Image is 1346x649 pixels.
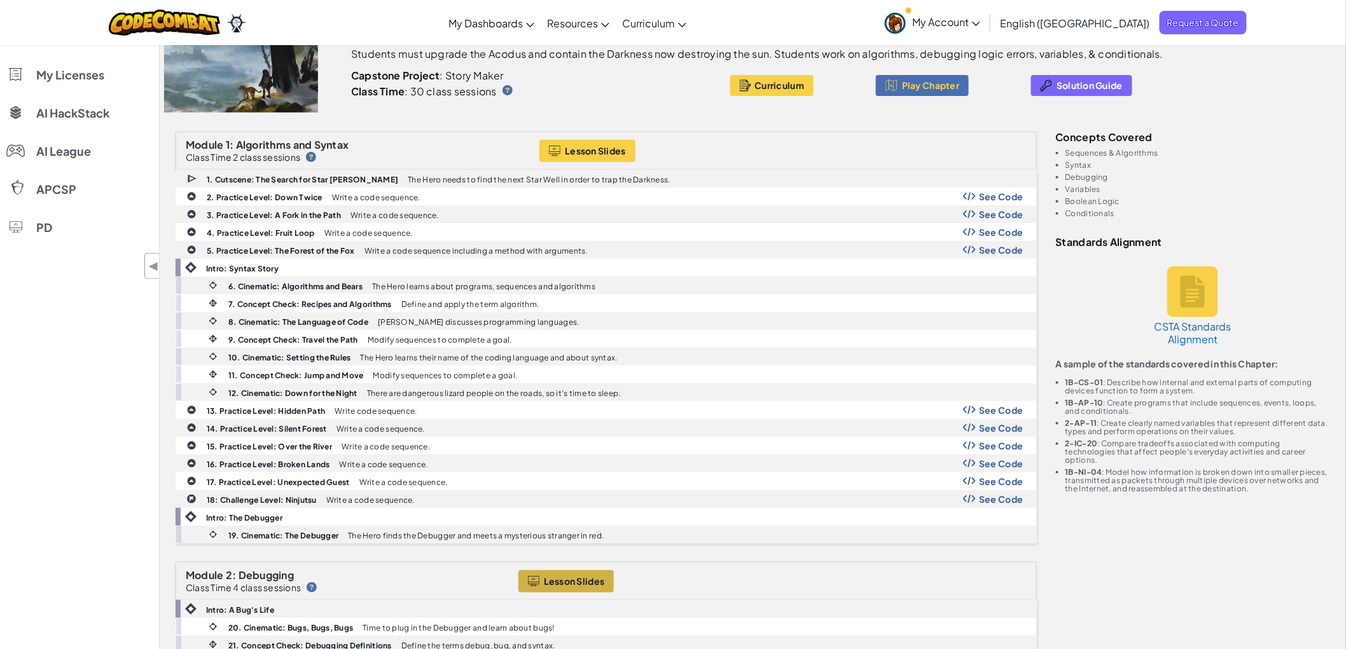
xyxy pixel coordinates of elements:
[207,193,323,202] b: 2. Practice Level: Down Twice
[207,477,350,487] b: 17. Practice Level: Unexpected Guest
[1065,378,1104,387] b: 1B-CS-01
[176,419,1037,437] a: 14. Practice Level: Silent Forest Write a code sequence. Show Code Logo See Code
[342,442,430,451] p: Write a code sequence.
[186,405,197,415] img: IconPracticeLevel.svg
[963,406,976,414] img: Show Code Logo
[332,193,420,202] p: Write a code sequence.
[226,13,247,32] img: Ozaria
[348,531,604,540] p: The Hero finds the Debugger and meets a mysterious stranger in red.
[547,17,598,30] span: Resources
[207,246,355,256] b: 5. Practice Level: The Forest of the Fox
[979,494,1023,504] span: See Code
[326,496,415,504] p: Write a code sequence.
[186,191,197,202] img: IconPracticeLevel.svg
[754,80,804,90] span: Curriculum
[176,348,1037,365] a: 10. Cinematic: Setting the Rules The Hero learns their name of the coding language and about syntax.
[979,405,1023,415] span: See Code
[176,188,1037,205] a: 2. Practice Level: Down Twice Write a code sequence. Show Code Logo See Code
[963,423,976,432] img: Show Code Logo
[186,458,197,468] img: IconPracticeLevel.svg
[36,146,91,157] span: AI League
[228,282,363,291] b: 6. Cinematic: Algorithms and Bears
[994,6,1156,40] a: English ([GEOGRAPHIC_DATA])
[442,6,541,40] a: My Dashboards
[979,191,1023,202] span: See Code
[912,15,980,29] span: My Account
[186,227,197,237] img: IconPracticeLevel.svg
[176,205,1037,223] a: 3. Practice Level: A Fork in the Path Write a code sequence. Show Code Logo See Code
[1065,209,1330,217] li: Conditionals
[367,389,621,397] p: There are dangerous lizard people on the roads, so it’s time to sleep.
[306,152,316,162] img: IconHint.svg
[207,333,219,345] img: IconInteractive.svg
[876,75,969,96] button: Play Chapter
[186,209,197,219] img: IconPracticeLevel.svg
[176,294,1037,312] a: 7. Concept Check: Recipes and Algorithms Define and apply the term algorithm.
[207,529,219,540] img: IconCinematic.svg
[1031,75,1132,96] button: Solution Guide
[979,458,1023,468] span: See Code
[518,570,614,592] button: Lesson Slides
[1065,399,1330,415] li: : Create programs that include sequences, events, loops, and conditionals.
[368,336,512,344] p: Modify sequences to complete a goal.
[186,568,224,582] span: Module
[963,245,976,254] img: Show Code Logo
[186,476,197,486] img: IconPracticeLevel.svg
[448,17,523,30] span: My Dashboards
[239,568,294,582] span: Debugging
[963,459,976,468] img: Show Code Logo
[963,192,976,201] img: Show Code Logo
[186,152,300,162] p: Class Time 2 class sessions
[372,282,595,290] p: The Hero learns about programs, sequences and algorithms
[109,10,220,36] img: CodeCombat logo
[176,241,1037,259] a: 5. Practice Level: The Forest of the Fox Write a code sequence including a method with arguments....
[36,107,109,119] span: AI HackStack
[401,300,539,308] p: Define and apply the term algorithm.
[228,623,353,632] b: 20. Cinematic: Bugs, Bugs, Bugs
[207,386,219,398] img: IconCinematic.svg
[1065,439,1330,464] li: : Compare tradeoffs associated with computing technologies that affect people's everyday activiti...
[363,624,555,632] p: Time to plug in the Debugger and learn about bugs!
[207,210,341,220] b: 3. Practice Level: A Fork in the Path
[176,365,1037,383] a: 11. Concept Check: Jump and Move Modify sequences to complete a goal.
[503,85,513,95] img: IconHint.svg
[176,490,1037,508] a: 18: Challenge Level: Ninjutsu Write a code sequence. Show Code Logo See Code
[186,441,197,451] img: IconPracticeLevel.svg
[364,247,588,255] p: Write a code sequence including a method with arguments.
[186,423,197,433] img: IconPracticeLevel.svg
[1065,185,1330,193] li: Variables
[207,175,398,184] b: 1. Cutscene: The Search for Star [PERSON_NAME]
[979,441,1023,451] span: See Code
[324,229,413,237] p: Write a code sequence.
[226,568,237,582] span: 2:
[176,472,1037,490] a: 17. Practice Level: Unexpected Guest Write a code sequence. Show Code Logo See Code
[176,618,1037,636] a: 20. Cinematic: Bugs, Bugs, Bugs Time to plug in the Debugger and learn about bugs!
[1056,236,1330,247] h3: Standards Alignment
[176,383,1037,401] a: 12. Cinematic: Down for the Night There are dangerous lizard people on the roads, so it’s time to...
[36,69,104,81] span: My Licenses
[730,75,814,96] button: Curriculum
[1065,378,1330,395] li: : Describe how internal and external parts of computing devices function to form a system.
[207,495,317,505] b: 18: Challenge Level: Ninjutsu
[176,223,1037,241] a: 4. Practice Level: Fruit Loop Write a code sequence. Show Code Logo See Code
[541,6,616,40] a: Resources
[176,312,1037,330] a: 8. Cinematic: The Language of Code [PERSON_NAME] discusses programming languages.
[228,371,364,380] b: 11. Concept Check: Jump and Move
[207,406,325,416] b: 13. Practice Level: Hidden Path
[207,297,219,309] img: IconInteractive.svg
[340,460,428,468] p: Write a code sequence.
[979,245,1023,255] span: See Code
[1057,80,1123,90] span: Solution Guide
[351,48,1163,60] p: Students must upgrade the Acodus and contain the Darkness now destroying the sun. Students work o...
[228,317,368,327] b: 8. Cinematic: The Language of Code
[1065,439,1098,448] b: 2-IC-20
[1065,418,1097,428] b: 2-AP-11
[1151,320,1234,346] h5: CSTA Standards Alignment
[207,424,327,434] b: 14. Practice Level: Silent Forest
[544,576,605,586] span: Lesson Slides
[176,330,1037,348] a: 9. Concept Check: Travel the Path Modify sequences to complete a goal.
[207,228,315,238] b: 4. Practice Level: Fruit Loop
[979,227,1023,237] span: See Code
[378,318,579,326] p: [PERSON_NAME] discusses programming languages.
[1065,149,1330,157] li: Sequences & Algorithms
